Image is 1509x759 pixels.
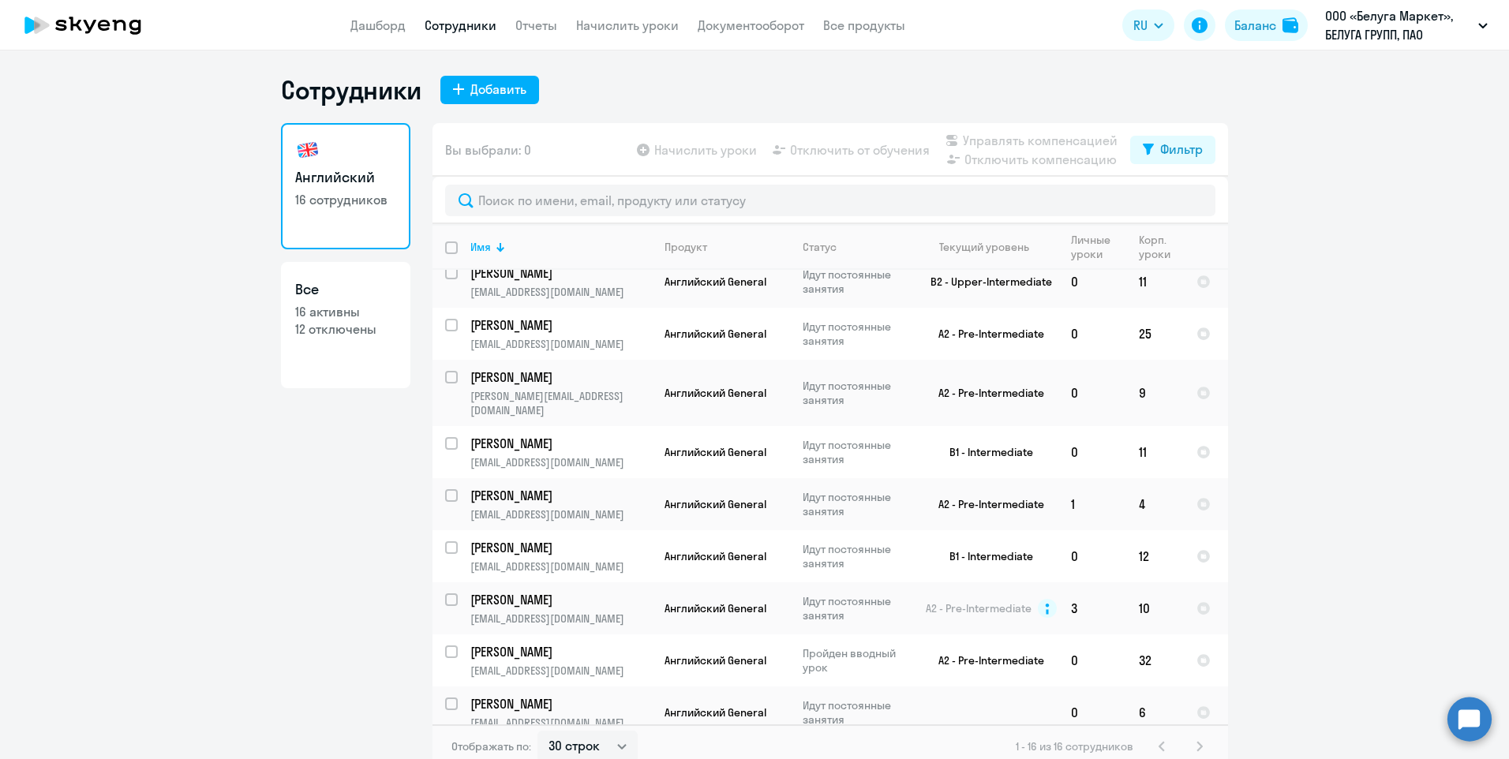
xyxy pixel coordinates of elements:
div: Продукт [665,240,789,254]
p: [PERSON_NAME] [470,264,649,282]
span: A2 - Pre-Intermediate [926,601,1032,615]
p: [EMAIL_ADDRESS][DOMAIN_NAME] [470,455,651,469]
td: 0 [1058,686,1126,738]
div: Текущий уровень [924,240,1058,254]
p: Идут постоянные занятия [803,379,911,407]
a: [PERSON_NAME] [470,368,651,386]
p: 12 отключены [295,320,396,338]
p: Идут постоянные занятия [803,542,911,570]
span: Английский General [665,497,766,511]
a: Документооборот [698,17,804,33]
a: Английский16 сотрудников [281,123,410,249]
div: Корп. уроки [1139,233,1170,261]
td: 0 [1058,256,1126,308]
p: 16 сотрудников [295,191,396,208]
p: [PERSON_NAME] [470,368,649,386]
a: [PERSON_NAME] [470,695,651,712]
div: Баланс [1234,16,1276,35]
p: [PERSON_NAME] [470,539,649,556]
a: [PERSON_NAME] [470,487,651,504]
span: Английский General [665,445,766,459]
a: [PERSON_NAME] [470,539,651,556]
div: Имя [470,240,651,254]
p: Идут постоянные занятия [803,438,911,466]
div: Текущий уровень [939,240,1029,254]
p: Идут постоянные занятия [803,267,911,296]
a: Отчеты [515,17,557,33]
td: 0 [1058,530,1126,582]
p: Идут постоянные занятия [803,594,911,623]
button: Добавить [440,76,539,104]
p: Пройден вводный урок [803,646,911,675]
a: [PERSON_NAME] [470,591,651,608]
td: 11 [1126,426,1184,478]
a: Дашборд [350,17,406,33]
p: 16 активны [295,303,396,320]
img: english [295,137,320,163]
td: B2 - Upper-Intermediate [912,256,1058,308]
a: [PERSON_NAME] [470,316,651,334]
td: 11 [1126,256,1184,308]
h3: Все [295,279,396,300]
p: [PERSON_NAME] [470,487,649,504]
td: 25 [1126,308,1184,360]
a: Все16 активны12 отключены [281,262,410,388]
td: 1 [1058,478,1126,530]
span: Английский General [665,549,766,563]
span: Английский General [665,327,766,341]
p: [EMAIL_ADDRESS][DOMAIN_NAME] [470,559,651,574]
td: 32 [1126,634,1184,686]
p: Идут постоянные занятия [803,698,911,727]
div: Имя [470,240,491,254]
td: 0 [1058,634,1126,686]
td: B1 - Intermediate [912,426,1058,478]
a: Все продукты [823,17,905,33]
td: 0 [1058,308,1126,360]
td: 0 [1058,360,1126,426]
button: RU [1122,9,1174,41]
td: 6 [1126,686,1184,738]
p: [PERSON_NAME] [470,643,649,660]
p: [EMAIL_ADDRESS][DOMAIN_NAME] [470,285,651,299]
span: 1 - 16 из 16 сотрудников [1016,739,1133,753]
p: [PERSON_NAME] [470,591,649,608]
span: Английский General [665,386,766,400]
span: RU [1133,16,1148,35]
td: 3 [1058,582,1126,634]
td: 0 [1058,426,1126,478]
div: Корп. уроки [1139,233,1183,261]
a: Сотрудники [425,17,496,33]
td: 9 [1126,360,1184,426]
p: [PERSON_NAME] [470,316,649,334]
span: Отображать по: [451,739,531,753]
div: Личные уроки [1071,233,1111,261]
div: Фильтр [1160,140,1203,159]
a: [PERSON_NAME] [470,435,651,452]
button: Балансbalance [1225,9,1308,41]
td: 12 [1126,530,1184,582]
div: Личные уроки [1071,233,1125,261]
p: [EMAIL_ADDRESS][DOMAIN_NAME] [470,507,651,522]
p: [EMAIL_ADDRESS][DOMAIN_NAME] [470,337,651,351]
div: Добавить [470,80,526,99]
div: Статус [803,240,837,254]
span: Английский General [665,275,766,289]
p: [EMAIL_ADDRESS][DOMAIN_NAME] [470,611,651,626]
td: 4 [1126,478,1184,530]
span: Английский General [665,601,766,615]
div: Продукт [665,240,707,254]
p: [PERSON_NAME][EMAIL_ADDRESS][DOMAIN_NAME] [470,389,651,417]
button: Фильтр [1130,136,1215,164]
div: Статус [803,240,911,254]
p: Идут постоянные занятия [803,320,911,348]
span: Английский General [665,653,766,667]
h1: Сотрудники [281,74,421,106]
p: [PERSON_NAME] [470,435,649,452]
td: B1 - Intermediate [912,530,1058,582]
a: [PERSON_NAME] [470,643,651,660]
span: Английский General [665,705,766,720]
td: A2 - Pre-Intermediate [912,634,1058,686]
td: A2 - Pre-Intermediate [912,478,1058,530]
button: ООО «Белуга Маркет», БЕЛУГА ГРУПП, ПАО [1317,6,1496,44]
